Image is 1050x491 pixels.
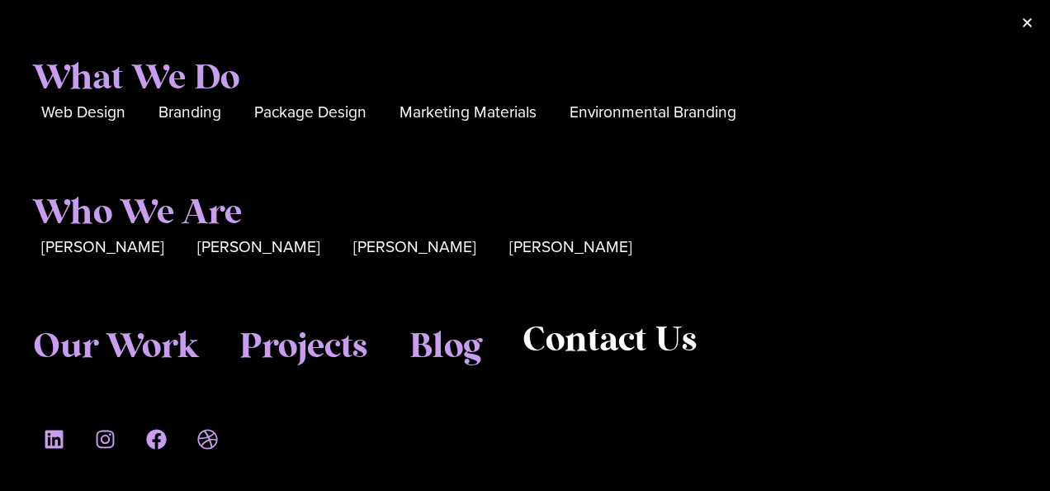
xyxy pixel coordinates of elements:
[353,235,476,260] a: [PERSON_NAME]
[158,100,221,126] a: Branding
[33,58,239,99] a: What We Do
[509,235,632,260] a: [PERSON_NAME]
[570,100,736,126] a: Environmental Branding
[409,327,481,368] a: Blog
[33,193,242,234] a: Who We Are
[41,100,125,126] a: Web Design
[1021,17,1033,29] a: Close
[239,327,368,368] a: Projects
[400,100,537,126] a: Marketing Materials
[523,320,698,361] a: Contact Us
[33,327,198,368] a: Our Work
[254,100,367,126] a: Package Design
[41,235,164,260] a: [PERSON_NAME]
[197,235,320,260] a: [PERSON_NAME]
